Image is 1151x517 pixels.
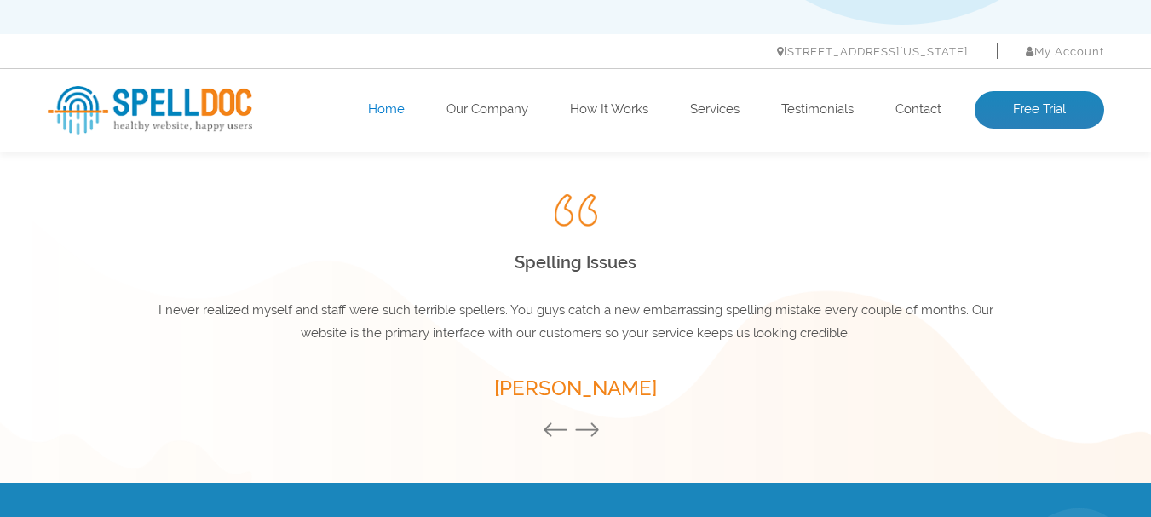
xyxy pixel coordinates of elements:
[48,39,1104,63] nav: Primary Menu
[1026,45,1104,58] a: My Account
[48,213,516,259] input: Enter Your URL
[48,276,199,319] button: Scan Website
[48,69,154,129] span: Free
[895,101,941,118] a: Contact
[446,101,528,118] a: Our Company
[543,422,577,440] button: Previous
[150,248,1002,278] h2: Spelling Issues
[570,101,648,118] a: How It Works
[975,91,1104,129] a: Free Trial
[682,55,1104,345] img: Free Webiste Analysis
[150,371,1002,406] h5: [PERSON_NAME]
[158,302,993,341] span: I never realized myself and staff were such terrible spellers. You guys catch a new embarrassing ...
[781,101,854,118] a: Testimonials
[777,45,968,58] a: [STREET_ADDRESS][US_STATE]
[574,422,608,440] button: Next
[48,69,656,129] h1: Website Analysis
[686,98,1027,113] img: Free Webiste Analysis
[48,86,252,135] img: SpellDoc
[48,146,656,200] p: Enter your website’s URL to see spelling mistakes, broken links and more
[690,101,740,118] a: Services
[368,101,405,118] a: Home
[555,194,597,227] img: Quote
